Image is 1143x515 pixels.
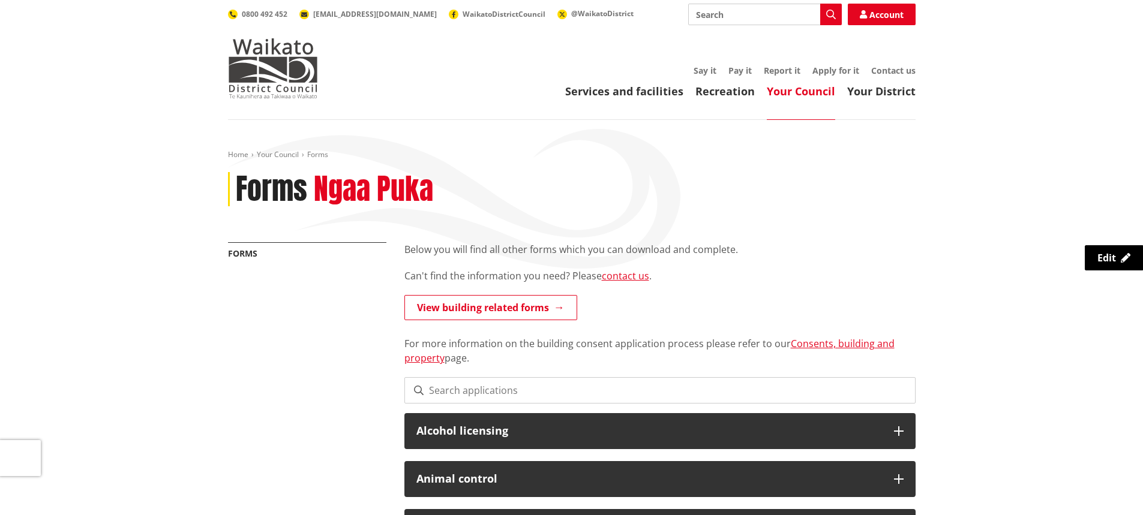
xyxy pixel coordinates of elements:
[764,65,800,76] a: Report it
[313,9,437,19] span: [EMAIL_ADDRESS][DOMAIN_NAME]
[404,322,916,365] p: For more information on the building consent application process please refer to our page.
[848,4,916,25] a: Account
[242,9,287,19] span: 0800 492 452
[314,172,433,207] h2: Ngaa Puka
[871,65,916,76] a: Contact us
[416,425,882,437] h3: Alcohol licensing
[404,337,895,365] a: Consents, building and property
[257,149,299,159] a: Your Council
[228,149,248,159] a: Home
[1097,251,1116,264] span: Edit
[307,149,328,159] span: Forms
[228,38,318,98] img: Waikato District Council - Te Kaunihera aa Takiwaa o Waikato
[463,9,545,19] span: WaikatoDistrictCouncil
[557,8,634,19] a: @WaikatoDistrict
[416,473,882,485] h3: Animal control
[228,248,257,259] a: Forms
[404,242,916,257] p: Below you will find all other forms which you can download and complete.
[571,8,634,19] span: @WaikatoDistrict
[812,65,859,76] a: Apply for it
[236,172,307,207] h1: Forms
[404,377,916,403] input: Search applications
[449,9,545,19] a: WaikatoDistrictCouncil
[565,84,683,98] a: Services and facilities
[404,295,577,320] a: View building related forms
[1085,245,1143,270] a: Edit
[767,84,835,98] a: Your Council
[847,84,916,98] a: Your District
[728,65,752,76] a: Pay it
[688,4,842,25] input: Search input
[228,150,916,160] nav: breadcrumb
[695,84,755,98] a: Recreation
[299,9,437,19] a: [EMAIL_ADDRESS][DOMAIN_NAME]
[602,269,649,282] a: contact us
[228,9,287,19] a: 0800 492 452
[694,65,716,76] a: Say it
[404,269,916,283] p: Can't find the information you need? Please .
